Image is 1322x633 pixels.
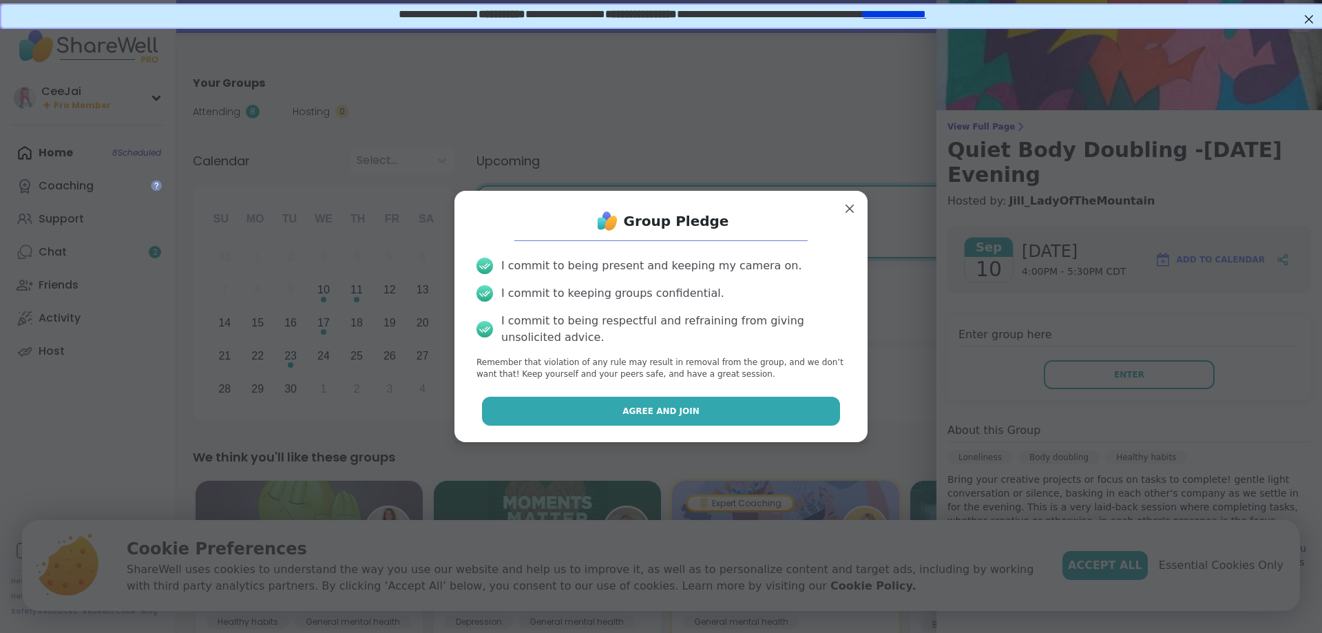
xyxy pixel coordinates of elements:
div: I commit to keeping groups confidential. [501,285,724,302]
p: Remember that violation of any rule may result in removal from the group, and we don’t want that!... [476,357,846,380]
button: Agree and Join [482,397,841,426]
img: ShareWell Logo [594,207,621,235]
div: I commit to being respectful and refraining from giving unsolicited advice. [501,313,846,346]
span: Agree and Join [622,405,700,417]
h1: Group Pledge [624,211,729,231]
iframe: Spotlight [151,180,162,191]
div: I commit to being present and keeping my camera on. [501,258,801,274]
